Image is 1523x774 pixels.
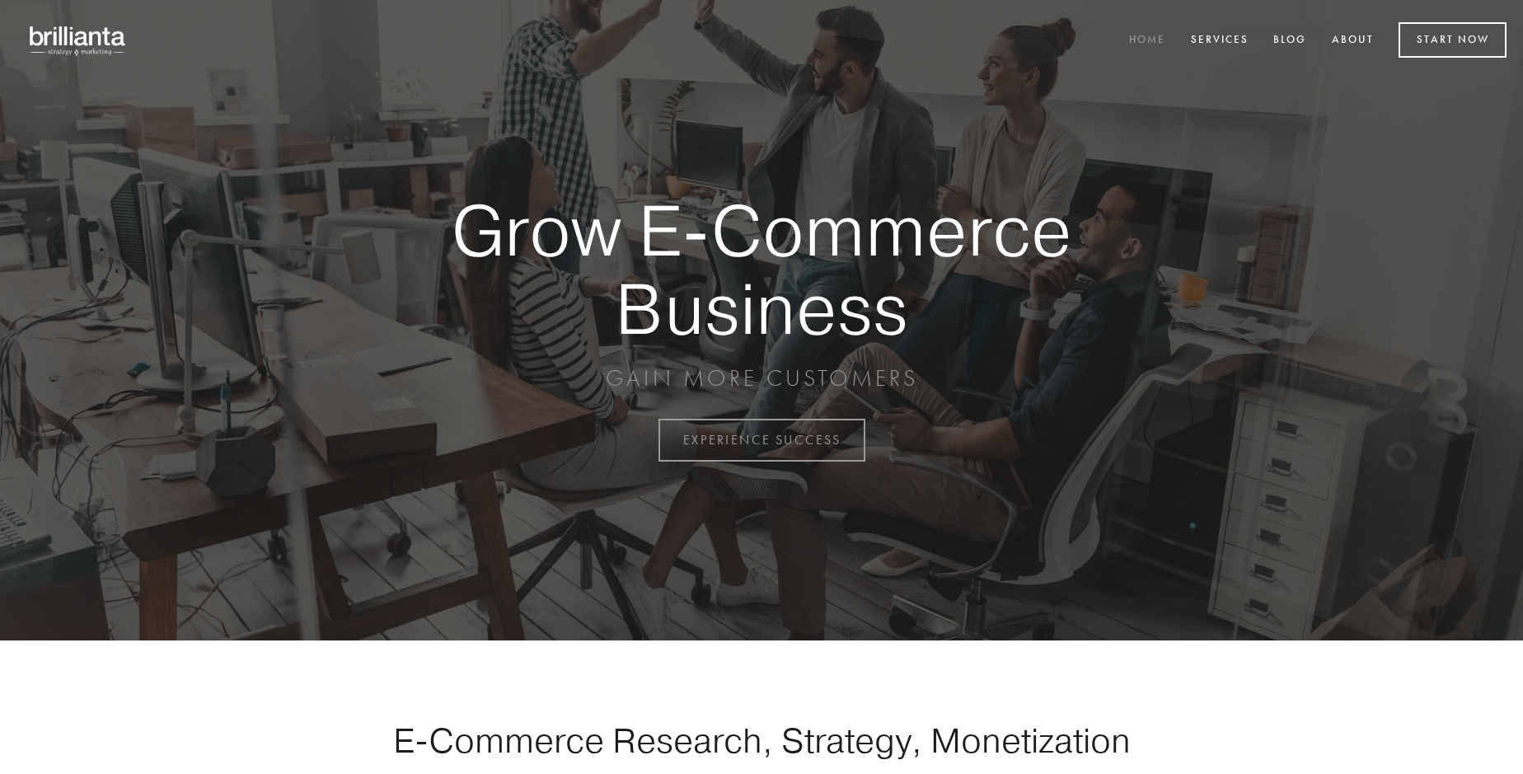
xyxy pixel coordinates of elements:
strong: Grow E-Commerce Business [394,191,1129,347]
a: About [1321,27,1385,54]
img: brillianta - research, strategy, marketing [16,16,140,64]
a: Home [1118,27,1176,54]
a: Start Now [1399,22,1507,58]
a: Services [1180,27,1259,54]
p: GAIN MORE CUSTOMERS [394,364,1129,393]
h1: E-Commerce Research, Strategy, Monetization [341,720,1182,761]
a: EXPERIENCE SUCCESS [658,419,865,462]
a: Blog [1263,27,1317,54]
